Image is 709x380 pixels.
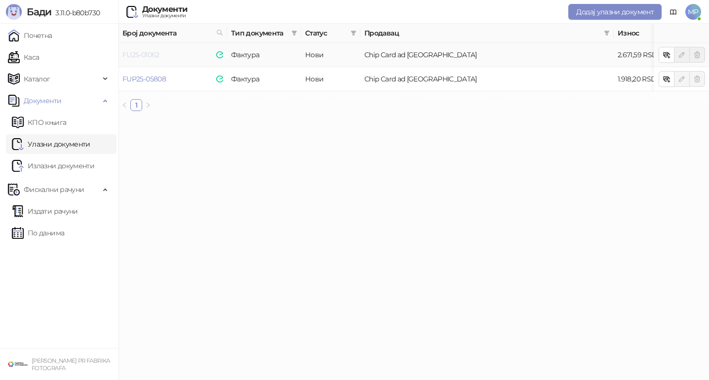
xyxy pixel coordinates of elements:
img: 64x64-companyLogo-38624034-993d-4b3e-9699-b297fbaf4d83.png [8,354,28,374]
a: 1 [131,100,142,111]
button: left [118,99,130,111]
td: 1.918,20 RSD [614,67,693,91]
span: MP [685,4,701,20]
small: [PERSON_NAME] PR FABRIKA FOTOGRAFA [32,357,110,372]
span: left [121,102,127,108]
th: Продавац [360,24,614,43]
a: По данима [12,223,64,243]
a: Каса [8,47,39,67]
span: filter [291,30,297,36]
div: Улазни документи [142,13,187,18]
img: e-Faktura [216,51,223,58]
a: Издати рачуни [12,201,78,221]
a: Почетна [8,26,52,45]
span: Број документа [122,28,212,38]
td: 2.671,59 RSD [614,43,693,67]
td: Нови [301,43,360,67]
span: Тип документа [231,28,287,38]
a: Излазни документи [12,156,94,176]
span: Продавац [364,28,600,38]
td: Нови [301,67,360,91]
span: filter [351,30,356,36]
a: FU25-01062 [122,50,159,59]
th: Износ [614,24,693,43]
li: Следећа страна [142,99,154,111]
td: Фактура [227,43,301,67]
a: Ulazni dokumentiУлазни документи [12,134,90,154]
a: KPO knjigaКПО књига [12,113,66,132]
td: Фактура [227,67,301,91]
span: Фискални рачуни [24,180,84,199]
img: Logo [6,4,22,20]
span: 3.11.0-b80b730 [51,8,100,17]
span: filter [602,26,612,40]
span: Документи [24,91,61,111]
span: filter [349,26,358,40]
a: FUP25-05808 [122,75,166,83]
td: Chip Card ad Beograd [360,43,614,67]
button: right [142,99,154,111]
li: Претходна страна [118,99,130,111]
img: Ulazni dokumenti [126,6,138,18]
a: Документација [666,4,681,20]
span: Статус [305,28,347,38]
button: Додај улазни документ [568,4,662,20]
img: e-Faktura [216,76,223,82]
li: 1 [130,99,142,111]
span: Каталог [24,69,50,89]
th: Број документа [118,24,227,43]
span: right [145,102,151,108]
td: Chip Card ad Beograd [360,67,614,91]
div: Документи [142,5,187,13]
span: Додај улазни документ [576,7,654,16]
span: filter [604,30,610,36]
th: Тип документа [227,24,301,43]
span: Бади [27,6,51,18]
span: filter [289,26,299,40]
